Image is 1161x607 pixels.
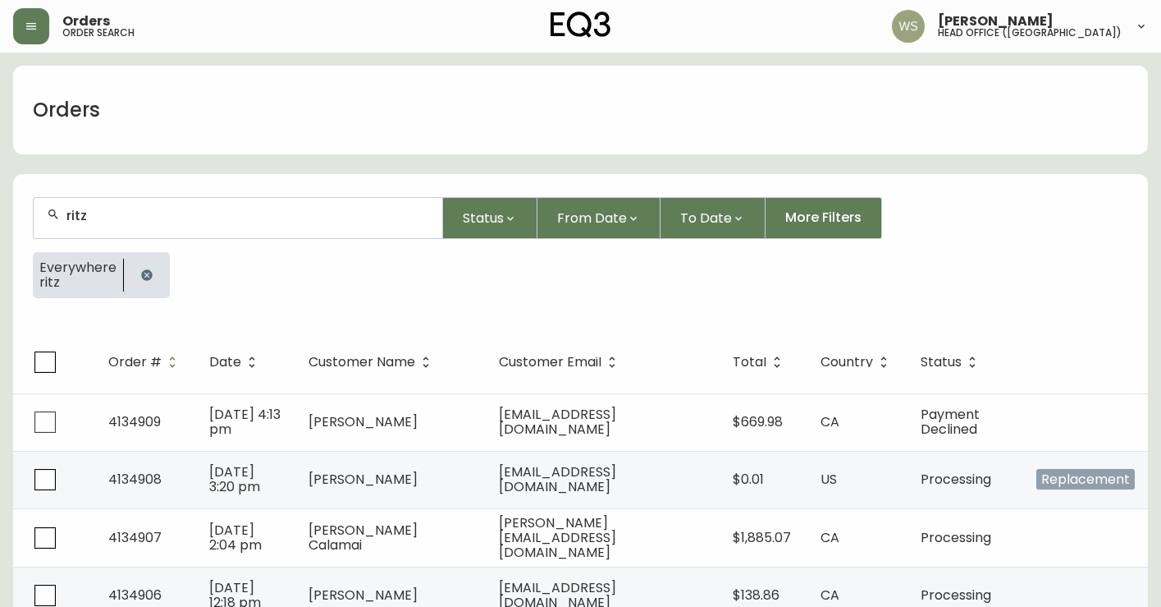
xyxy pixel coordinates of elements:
span: [DATE] 4:13 pm [209,405,281,439]
span: CA [820,412,839,431]
span: Orders [62,15,110,28]
span: 4134908 [108,470,162,489]
img: logo [551,11,611,38]
span: [PERSON_NAME] [309,412,418,431]
span: CA [820,586,839,605]
span: Replacement [1036,469,1135,490]
span: Processing [921,586,991,605]
h5: order search [62,28,135,38]
span: Customer Email [499,355,623,370]
span: Customer Name [309,355,437,370]
span: Everywhere [39,260,117,275]
span: [DATE] 2:04 pm [209,521,262,554]
span: [EMAIL_ADDRESS][DOMAIN_NAME] [499,405,616,439]
span: Customer Email [499,357,601,367]
span: Order # [108,355,183,370]
span: Payment Declined [921,405,980,439]
span: [PERSON_NAME] Calamai [309,521,418,554]
span: Total [733,355,788,370]
span: Date [209,357,241,367]
span: $138.86 [733,586,779,605]
span: Status [921,355,983,370]
span: [PERSON_NAME] [309,586,418,605]
span: Status [921,357,962,367]
span: [PERSON_NAME] [309,470,418,489]
span: Processing [921,470,991,489]
span: Order # [108,357,162,367]
span: 4134906 [108,586,162,605]
span: To Date [680,208,732,228]
span: [PERSON_NAME] [938,15,1054,28]
span: Country [820,355,894,370]
span: $669.98 [733,412,783,431]
span: 4134909 [108,412,161,431]
span: ritz [39,275,117,290]
span: $1,885.07 [733,528,791,547]
span: From Date [557,208,627,228]
span: More Filters [785,209,862,227]
span: Processing [921,528,991,547]
img: d421e764c7328a6a184e62c810975493 [892,10,925,43]
input: Search [66,208,429,223]
button: Status [443,197,537,239]
span: [DATE] 3:20 pm [209,462,260,496]
span: Date [209,355,263,370]
span: [PERSON_NAME][EMAIL_ADDRESS][DOMAIN_NAME] [499,513,616,562]
span: Total [733,357,766,367]
button: From Date [537,197,660,239]
button: More Filters [766,197,882,239]
button: To Date [660,197,766,239]
h5: head office ([GEOGRAPHIC_DATA]) [938,28,1122,38]
span: [EMAIL_ADDRESS][DOMAIN_NAME] [499,462,616,496]
span: Customer Name [309,357,415,367]
h1: Orders [33,96,100,124]
span: CA [820,528,839,547]
span: US [820,470,837,489]
span: Country [820,357,873,367]
span: $0.01 [733,470,764,489]
span: 4134907 [108,528,162,547]
span: Status [463,208,504,228]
